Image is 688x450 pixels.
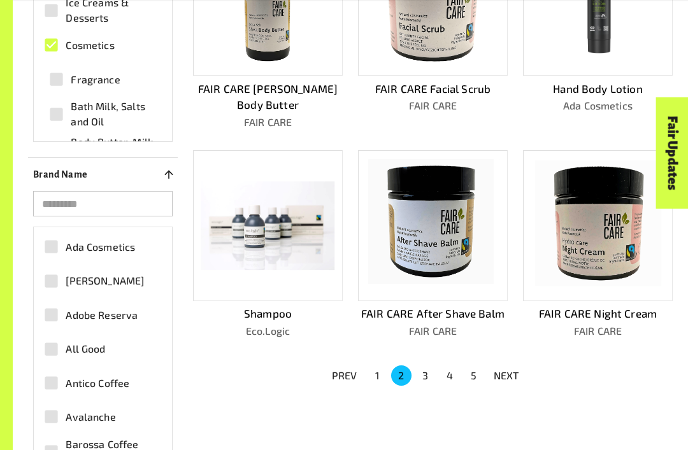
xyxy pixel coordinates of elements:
[523,151,673,339] a: FAIR CARE Night CreamFAIR CARE
[358,81,508,98] p: FAIR CARE Facial Scrub
[66,38,114,53] span: Cosmetics
[66,410,115,425] span: Avalanche
[494,369,519,384] p: NEXT
[71,135,155,165] span: Body Butter, Milk and Cream
[358,306,508,323] p: FAIR CARE After Shave Balm
[66,240,135,255] span: Ada Cosmetics
[193,81,343,114] p: FAIR CARE [PERSON_NAME] Body Butter
[193,151,343,339] a: ShampooEco.Logic
[66,274,144,289] span: [PERSON_NAME]
[523,306,673,323] p: FAIR CARE Night Cream
[523,81,673,98] p: Hand Body Lotion
[28,164,178,186] button: Brand Name
[66,376,129,391] span: Antico Coffee
[464,366,484,386] button: Go to page 5
[367,366,387,386] button: Go to page 1
[324,365,365,388] button: PREV
[440,366,460,386] button: Go to page 4
[71,73,120,88] span: Fragrance
[66,342,105,357] span: All Good
[358,151,508,339] a: FAIR CARE After Shave BalmFAIR CARE
[193,306,343,323] p: Shampoo
[358,324,508,339] p: FAIR CARE
[523,324,673,339] p: FAIR CARE
[332,369,357,384] p: PREV
[415,366,436,386] button: Go to page 3
[193,324,343,339] p: Eco.Logic
[523,99,673,114] p: Ada Cosmetics
[391,366,412,386] button: page 2
[71,99,155,130] span: Bath Milk, Salts and Oil
[33,167,88,183] p: Brand Name
[486,365,527,388] button: NEXT
[193,115,343,130] p: FAIR CARE
[66,308,138,323] span: Adobe Reserva
[358,99,508,114] p: FAIR CARE
[324,365,527,388] nav: pagination navigation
